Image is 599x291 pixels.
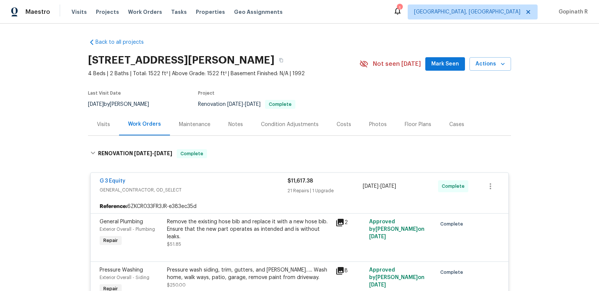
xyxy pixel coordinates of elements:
span: Complete [442,183,468,190]
span: Gopinath R [556,8,588,16]
div: Cases [449,121,464,128]
span: Work Orders [128,8,162,16]
span: Renovation [198,102,295,107]
span: Approved by [PERSON_NAME] on [369,267,425,288]
span: Approved by [PERSON_NAME] on [369,219,425,239]
span: Exterior Overall - Plumbing [100,227,155,232]
a: G 3 Equity [100,178,125,184]
button: Copy Address [274,53,288,67]
span: General Plumbing [100,219,143,224]
div: Photos [369,121,387,128]
div: 8 [335,266,365,275]
div: 1 [397,4,402,12]
div: Visits [97,121,110,128]
div: 2 [335,218,365,227]
span: Not seen [DATE] [373,60,421,68]
div: RENOVATION [DATE]-[DATE]Complete [88,142,511,166]
div: by [PERSON_NAME] [88,100,158,109]
span: - [134,151,172,156]
span: $51.85 [167,242,181,246]
span: Pressure Washing [100,267,143,273]
span: Maestro [25,8,50,16]
span: Complete [440,220,466,228]
span: Exterior Overall - Siding [100,275,149,280]
div: Notes [228,121,243,128]
span: Geo Assignments [234,8,283,16]
span: [DATE] [245,102,261,107]
div: Pressure wash siding, trim, gutters, and [PERSON_NAME]….. Wash home, walk ways, patio, garage, re... [167,266,331,281]
div: Work Orders [128,120,161,128]
span: Visits [72,8,87,16]
span: - [363,183,396,190]
span: Project [198,91,215,95]
span: Tasks [171,9,187,15]
span: Properties [196,8,225,16]
b: Reference: [100,203,127,210]
span: [DATE] [154,151,172,156]
span: Mark Seen [431,59,459,69]
span: Complete [266,102,295,107]
h2: [STREET_ADDRESS][PERSON_NAME] [88,56,274,64]
div: 6ZKCR033FR3JR-e383ec35d [91,200,508,213]
span: Projects [96,8,119,16]
span: [DATE] [369,234,386,239]
span: Complete [440,269,466,276]
a: Back to all projects [88,39,160,46]
button: Actions [469,57,511,71]
div: 21 Repairs | 1 Upgrade [288,187,363,194]
span: [DATE] [227,102,243,107]
h6: RENOVATION [98,149,172,158]
button: Mark Seen [425,57,465,71]
div: Floor Plans [405,121,431,128]
span: $11,617.38 [288,178,313,184]
span: [DATE] [369,282,386,288]
span: GENERAL_CONTRACTOR, OD_SELECT [100,186,288,194]
span: 4 Beds | 2 Baths | Total: 1522 ft² | Above Grade: 1522 ft² | Basement Finished: N/A | 1992 [88,70,359,77]
span: - [227,102,261,107]
span: Complete [177,150,206,157]
span: $250.00 [167,283,186,287]
div: Remove the existing hose bib and replace it with a new hose bib. Ensure that the new part operate... [167,218,331,241]
span: Last Visit Date [88,91,121,95]
span: Repair [100,237,121,244]
span: [DATE] [134,151,152,156]
span: Actions [475,59,505,69]
span: [GEOGRAPHIC_DATA], [GEOGRAPHIC_DATA] [414,8,520,16]
span: [DATE] [88,102,104,107]
span: [DATE] [363,184,378,189]
div: Condition Adjustments [261,121,319,128]
span: [DATE] [380,184,396,189]
div: Costs [337,121,351,128]
div: Maintenance [179,121,210,128]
